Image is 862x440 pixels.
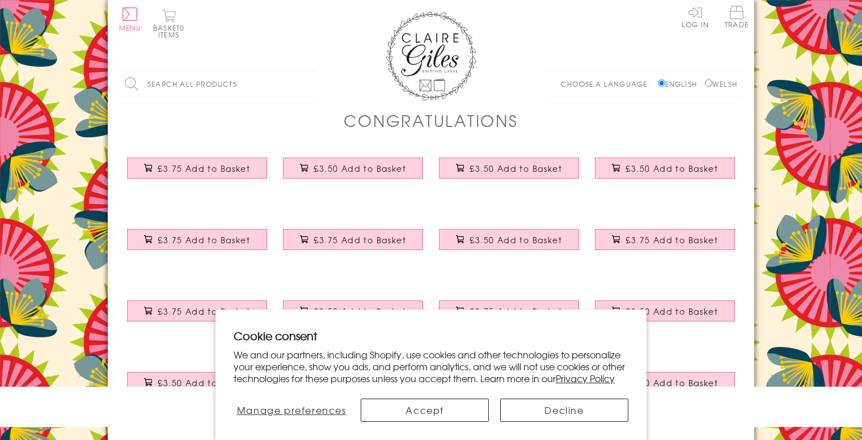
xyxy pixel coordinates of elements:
h1: Congratulations [344,109,518,132]
span: £3.50 Add to Basket [470,163,562,174]
button: Menu [119,7,141,31]
a: Congratulations National Exam Results Card, Star, Embellished with pompoms £3.75 Add to Basket [119,149,275,198]
span: £3.50 Add to Basket [626,377,718,388]
h2: Cookie consent [234,328,628,344]
button: £3.75 Add to Basket [439,301,580,321]
a: New Job Card, Blue Stars, Good Luck, padded star embellished £3.50 Add to Basket [119,363,275,412]
a: Congratulations Card, exam results, Embellished with a padded star £3.50 Add to Basket [275,149,431,198]
button: £3.50 Add to Basket [439,229,580,250]
button: £3.50 Add to Basket [283,301,424,321]
a: Congratulations Card, Gold Stars £3.50 Add to Basket [587,363,743,412]
span: Menu [119,23,141,33]
button: £3.50 Add to Basket [439,158,580,179]
button: £3.50 Add to Basket [127,372,268,393]
a: Congratulations and Good Luck Card, Off to Uni, Embellished with pompoms £3.75 Add to Basket [119,221,275,269]
button: £3.75 Add to Basket [127,301,268,321]
a: Congratulations Card, Blue Stars, Embellished with a padded star £3.50 Add to Basket [587,149,743,198]
span: £3.50 Add to Basket [314,306,406,317]
span: Manage preferences [237,403,347,417]
a: Trade [725,6,749,30]
span: £3.50 Add to Basket [314,163,406,174]
span: £3.50 Add to Basket [626,306,718,317]
p: Choose a language: [561,79,656,89]
p: We and our partners, including Shopify, use cookies and other technologies to personalize your ex... [234,349,628,384]
a: Exam Congratulations Card, Star, fantastic results, Embellished with pompoms £3.75 Add to Basket [587,221,743,269]
button: £3.75 Add to Basket [127,229,268,250]
button: £3.50 Add to Basket [283,158,424,179]
span: £3.75 Add to Basket [158,163,250,174]
span: £3.50 Add to Basket [470,234,562,246]
a: Congratulations Graduation Card, Embellished with a padded star £3.50 Add to Basket [431,221,587,269]
label: English [658,79,703,89]
input: Search all products [119,71,318,97]
span: £3.75 Add to Basket [626,234,718,246]
a: Congratulations Card, Pink Stars, Embellished with a padded star £3.50 Add to Basket [431,149,587,198]
a: Congratulations Card, In circles with stars and gold foil £3.50 Add to Basket [275,292,431,341]
button: £3.75 Add to Basket [127,158,268,179]
button: £3.75 Add to Basket [595,229,736,250]
button: £3.50 Add to Basket [595,301,736,321]
a: Exam Congratulations Card, Top Banana, Embellished with a colourful tassel £3.75 Add to Basket [119,292,275,341]
a: Privacy Policy [556,371,615,385]
button: £3.50 Add to Basket [595,372,736,393]
span: £3.50 Add to Basket [158,377,250,388]
span: 0 items [158,23,184,40]
span: £3.75 Add to Basket [470,306,562,317]
input: English [658,79,665,87]
label: Welsh [705,79,737,89]
a: Log In [682,6,709,28]
a: New Job Congratulations Card, 9-5 Dolly, Embellished with colourful pompoms £3.75 Add to Basket [275,221,431,269]
span: £3.75 Add to Basket [158,306,250,317]
span: £3.75 Add to Basket [314,234,406,246]
input: Welsh [705,79,712,87]
button: Decline [500,399,628,422]
input: Search [306,71,318,97]
button: £3.50 Add to Basket [595,158,736,179]
img: Claire Giles Greetings Cards [386,11,476,101]
span: £3.50 Add to Basket [626,163,718,174]
button: Manage preferences [234,399,349,422]
button: Accept [361,399,489,422]
span: £3.75 Add to Basket [158,234,250,246]
a: Congratulations Card, Star, GCS(yip)E(eeee) results, Embellished with pompoms £3.75 Add to Basket [431,292,587,341]
a: Congratulations and Good Luck Card, Pink Stars, enjoy your Retirement £3.50 Add to Basket [587,292,743,341]
button: £3.75 Add to Basket [283,229,424,250]
button: Basket0 items [153,9,184,38]
span: Trade [725,6,749,28]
